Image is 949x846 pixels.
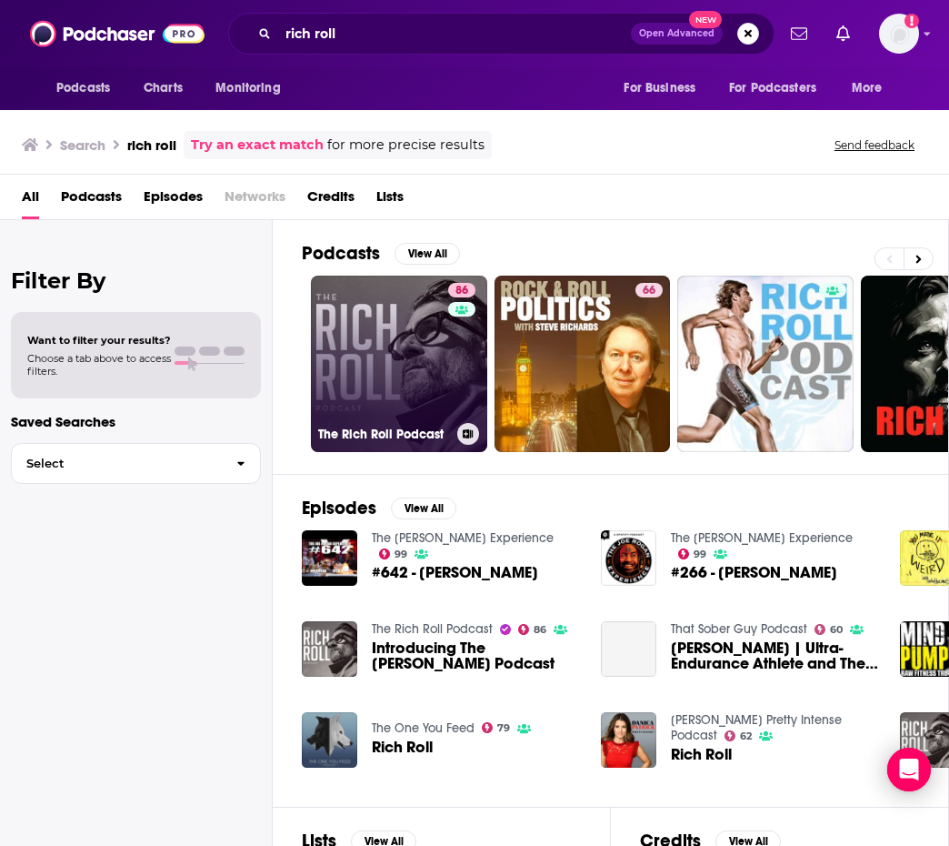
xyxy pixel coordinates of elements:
a: Rich Roll [671,747,732,762]
button: open menu [611,71,718,106]
span: 99 [395,550,407,559]
a: Podcasts [61,182,122,219]
span: 86 [455,282,468,300]
button: Open AdvancedNew [631,23,723,45]
h3: rich roll [127,136,176,154]
span: Introducing The [PERSON_NAME] Podcast [372,640,579,671]
span: Podcasts [56,76,110,101]
img: #642 - Rich Roll [302,530,357,586]
span: For Podcasters [729,76,816,101]
div: Search podcasts, credits, & more... [228,13,774,55]
a: Charts [132,71,194,106]
a: Rich Roll | Ultra-Endurance Athlete and The Rich Roll Podcast [671,640,878,671]
span: 62 [740,732,752,740]
a: The Joe Rogan Experience [372,530,554,546]
img: #266 - Rich Roll [601,530,656,586]
span: 79 [497,724,510,732]
a: That Sober Guy Podcast [671,621,807,637]
span: #642 - [PERSON_NAME] [372,565,538,580]
button: open menu [839,71,905,106]
span: Select [12,458,222,469]
button: Send feedback [829,137,920,153]
a: EpisodesView All [302,497,456,519]
a: Introducing The Rich Roll Podcast [372,640,579,671]
span: for more precise results [327,135,484,156]
button: View All [395,243,460,265]
button: open menu [44,71,134,106]
button: Show profile menu [879,14,919,54]
img: Introducing The Rich Roll Podcast [302,621,357,677]
a: 66 [494,276,671,452]
span: 86 [534,626,546,634]
a: 86The Rich Roll Podcast [311,276,487,452]
a: Lists [376,182,404,219]
a: 99 [678,549,707,559]
button: open menu [717,71,843,106]
span: Choose a tab above to access filters. [27,352,171,378]
a: Danica Patrick Pretty Intense Podcast [671,712,842,743]
a: 86 [448,283,475,297]
h2: Filter By [11,267,261,294]
span: 60 [830,626,843,634]
span: 99 [694,550,706,559]
button: Select [11,443,261,484]
a: Try an exact match [191,135,324,156]
a: The Rich Roll Podcast [372,621,493,637]
span: Monitoring [215,76,280,101]
span: Networks [225,182,285,219]
a: 99 [379,549,408,559]
span: #266 - [PERSON_NAME] [671,565,837,580]
a: Show notifications dropdown [784,18,814,49]
span: Charts [144,76,183,101]
button: View All [391,498,456,519]
h2: Episodes [302,497,376,519]
a: 60 [814,624,844,635]
h3: Search [60,136,105,154]
img: Rich Roll [601,712,656,768]
a: All [22,182,39,219]
span: New [689,11,722,28]
button: open menu [203,71,304,106]
span: [PERSON_NAME] | Ultra-Endurance Athlete and The [PERSON_NAME] Podcast [671,640,878,671]
h2: Podcasts [302,242,380,265]
a: PodcastsView All [302,242,460,265]
a: Show notifications dropdown [829,18,857,49]
a: Episodes [144,182,203,219]
a: 66 [635,283,663,297]
input: Search podcasts, credits, & more... [278,19,631,48]
a: Rich Roll [372,740,433,755]
a: The Joe Rogan Experience [671,530,853,546]
img: Rich Roll [302,712,357,768]
h3: The Rich Roll Podcast [318,427,450,442]
span: For Business [624,76,695,101]
a: #266 - Rich Roll [671,565,837,580]
span: More [852,76,883,101]
span: 66 [643,282,655,300]
img: User Profile [879,14,919,54]
a: Rich Roll | Ultra-Endurance Athlete and The Rich Roll Podcast [601,621,656,677]
span: Want to filter your results? [27,334,171,347]
a: Credits [307,182,355,219]
a: 62 [724,730,753,741]
img: Podchaser - Follow, Share and Rate Podcasts [30,16,205,51]
span: Logged in as sarahhallprinc [879,14,919,54]
svg: Add a profile image [904,14,919,28]
p: Saved Searches [11,413,261,430]
span: Open Advanced [639,29,714,38]
div: Open Intercom Messenger [887,748,931,791]
a: 79 [482,722,511,733]
a: #642 - Rich Roll [372,565,538,580]
a: 86 [518,624,547,635]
